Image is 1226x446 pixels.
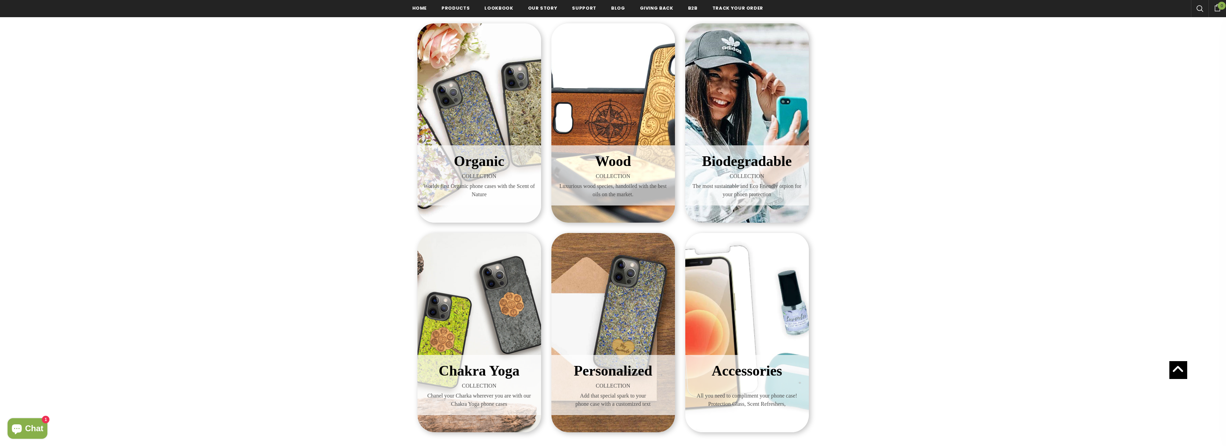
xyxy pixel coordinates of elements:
span: Chanel your Charka wherever you are with our Chakra Yoga phone cases [423,392,536,408]
span: support [572,5,596,11]
span: COLLECTION [423,172,536,180]
span: Chakra Yoga [439,363,519,379]
span: COLLECTION [557,382,670,390]
span: Accessories [712,363,782,379]
span: Lookbook [484,5,513,11]
span: Personalized [574,363,652,379]
a: 0 [1208,3,1226,11]
span: Giving back [640,5,673,11]
span: Our Story [528,5,558,11]
span: Luxurious wood species, handoiled with the best oils on the market. [557,182,670,199]
span: Worlds first Organic phone cases with the Scent of Nature [423,182,536,199]
span: Products [442,5,470,11]
span: The most sustainable and Eco Friendly otpion for your phoen protection [690,182,804,199]
span: COLLECTION [557,172,670,180]
span: Organic [454,153,504,169]
span: All you need to compliment your phone case! Protection Glass, Scent Refreshers, [690,392,804,408]
span: Wood [595,153,631,169]
span: Biodegradable [702,153,792,169]
span: COLLECTION [690,172,804,180]
span: Home [412,5,427,11]
span: Track your order [712,5,763,11]
span: Blog [611,5,625,11]
inbox-online-store-chat: Shopify online store chat [5,418,49,441]
span: COLLECTION [423,382,536,390]
span: 0 [1218,2,1226,10]
span: B2B [688,5,698,11]
span: Add that special spark to your phone case with a customized text [557,392,670,408]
